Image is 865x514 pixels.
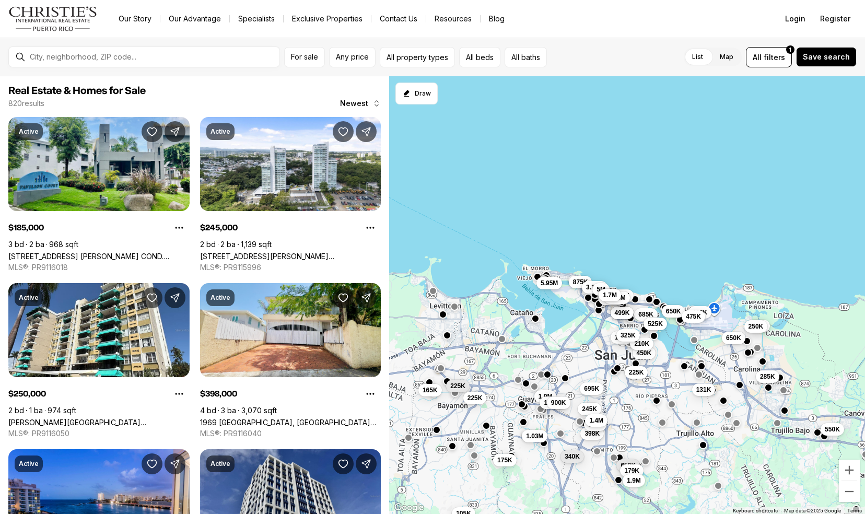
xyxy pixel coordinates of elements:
[610,306,634,319] button: 499K
[142,121,162,142] button: Save Property: 161 AVE. CESAR GONZALEZ COND. PAVILLION COURT #10B
[616,459,640,472] button: 650K
[644,317,667,330] button: 525K
[578,403,601,415] button: 245K
[628,368,644,377] span: 225K
[551,399,566,407] span: 900K
[446,379,470,392] button: 225K
[820,15,850,23] span: Register
[211,460,230,468] p: Active
[540,396,565,409] button: 1.75M
[634,339,649,347] span: 210K
[599,289,621,301] button: 1.7M
[538,392,552,401] span: 1.9M
[624,466,639,474] span: 179K
[8,99,44,108] p: 820 results
[760,372,775,381] span: 285K
[621,331,636,339] span: 325K
[360,217,381,238] button: Property options
[333,453,354,474] button: Save Property: 14 DELCASSE #704
[522,429,547,442] button: 1.03M
[638,310,653,319] span: 685K
[615,333,630,342] span: 185K
[19,294,39,302] p: Active
[560,450,584,462] button: 340K
[580,382,603,394] button: 695K
[336,53,369,61] span: Any price
[592,283,610,296] button: 5M
[632,346,656,359] button: 450K
[692,308,707,316] span: 460K
[8,418,190,427] a: Aven Galicia CALLE GALICIA #3k, CAROLINA PR, 00983
[211,127,230,136] p: Active
[615,291,629,300] span: 3.8M
[356,287,377,308] button: Share Property
[459,47,500,67] button: All beds
[426,11,480,26] a: Resources
[329,47,376,67] button: Any price
[546,396,570,409] button: 900K
[603,291,617,299] span: 1.7M
[630,337,653,349] button: 210K
[599,292,624,305] button: 1.35M
[803,53,850,61] span: Save search
[169,217,190,238] button: Property options
[584,384,599,392] span: 695K
[211,294,230,302] p: Active
[200,252,381,261] a: 100 CALLE ALCALA, COLLEGE PARK APTS #2101, SAN JUAN PR, 00921
[756,370,779,383] button: 285K
[356,121,377,142] button: Share Property
[686,312,701,321] span: 475K
[284,47,325,67] button: For sale
[291,53,318,61] span: For sale
[603,294,620,302] span: 1.35M
[753,52,762,63] span: All
[764,52,785,63] span: filters
[620,464,644,476] button: 179K
[611,331,634,344] button: 185K
[360,383,381,404] button: Property options
[142,453,162,474] button: Save Property: 5 MUNOZ RIVERA AVE #504
[526,431,543,440] span: 1.03M
[821,423,844,435] button: 550K
[19,127,39,136] p: Active
[746,47,792,67] button: Allfilters1
[165,121,185,142] button: Share Property
[200,418,381,427] a: 1969 CALLE NOGAL, SAN JUAN PR, 00926
[814,8,857,29] button: Register
[589,416,603,425] span: 1.4M
[541,278,558,287] span: 5.95M
[623,474,645,487] button: 1.9M
[682,310,705,323] button: 475K
[230,11,283,26] a: Specialists
[588,420,602,429] span: 1.7M
[356,453,377,474] button: Share Property
[142,287,162,308] button: Save Property: Aven Galicia CALLE GALICIA #3k
[340,99,368,108] span: Newest
[572,277,588,286] span: 875K
[608,294,625,302] span: 3.95M
[688,306,711,318] button: 460K
[371,11,426,26] button: Contact Us
[684,48,711,66] label: List
[582,281,607,293] button: 3.15M
[333,121,354,142] button: Save Property: 100 CALLE ALCALA, COLLEGE PARK APTS #2101
[463,392,486,404] button: 225K
[621,461,636,470] span: 650K
[8,86,146,96] span: Real Estate & Homes for Sale
[784,508,841,513] span: Map data ©2025 Google
[696,385,711,394] span: 131K
[8,6,98,31] img: logo
[636,348,651,357] span: 450K
[568,275,592,288] button: 875K
[160,11,229,26] a: Our Advantage
[580,427,604,439] button: 398K
[747,320,770,332] button: 1.6M
[586,283,603,291] span: 3.15M
[497,456,512,464] span: 175K
[585,429,600,437] span: 398K
[604,291,629,304] button: 3.95M
[450,381,465,390] span: 225K
[726,333,741,342] span: 650K
[493,454,517,466] button: 175K
[796,47,857,67] button: Save search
